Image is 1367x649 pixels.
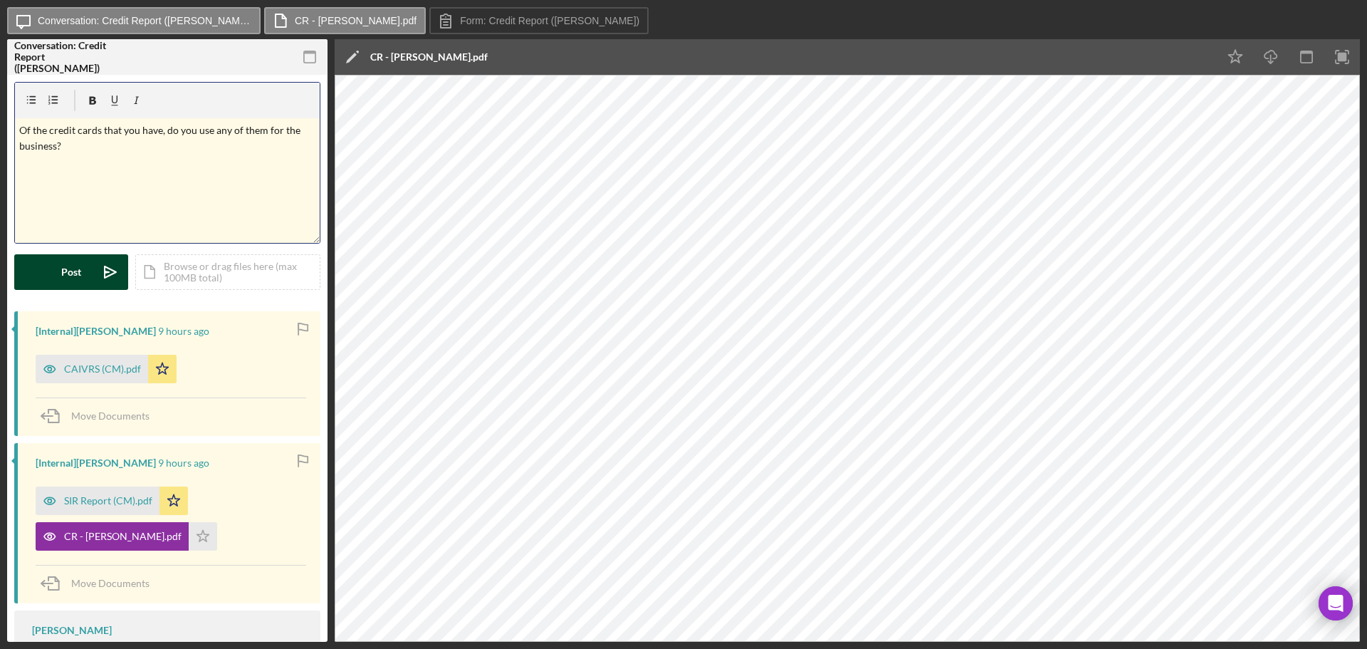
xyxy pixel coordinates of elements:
span: Move Documents [71,577,150,589]
div: SIR Report (CM).pdf [64,495,152,507]
label: CR - [PERSON_NAME].pdf [295,15,417,26]
div: CAIVRS (CM).pdf [64,363,141,375]
div: Open Intercom Messenger [1319,586,1353,621]
button: Conversation: Credit Report ([PERSON_NAME]) [7,7,261,34]
button: Move Documents [36,398,164,434]
button: CR - [PERSON_NAME].pdf [36,522,217,551]
button: Post [14,254,128,290]
div: [Internal] [PERSON_NAME] [36,326,156,337]
button: CR - [PERSON_NAME].pdf [264,7,426,34]
button: CAIVRS (CM).pdf [36,355,177,383]
time: 2025-09-05 11:38 [158,457,209,469]
button: SIR Report (CM).pdf [36,487,188,515]
label: Conversation: Credit Report ([PERSON_NAME]) [38,15,251,26]
label: Form: Credit Report ([PERSON_NAME]) [460,15,639,26]
div: CR - [PERSON_NAME].pdf [370,51,488,63]
div: Post [61,254,81,290]
div: [Internal] [PERSON_NAME] [36,457,156,469]
button: Form: Credit Report ([PERSON_NAME]) [429,7,649,34]
span: Move Documents [71,410,150,422]
div: [PERSON_NAME] [32,625,112,636]
div: CR - [PERSON_NAME].pdf [64,531,182,542]
div: Conversation: Credit Report ([PERSON_NAME]) [14,40,114,74]
button: Move Documents [36,566,164,601]
p: Of the credit cards that you have, do you use any of them for the business? [19,123,316,155]
time: 2025-09-05 11:40 [158,326,209,337]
